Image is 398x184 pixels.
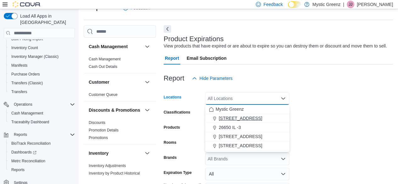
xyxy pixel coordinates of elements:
[164,140,177,145] label: Rooms
[205,141,289,150] button: [STREET_ADDRESS]
[263,1,283,8] span: Feedback
[11,141,51,146] span: BioTrack Reconciliation
[89,107,142,113] button: Discounts & Promotions
[11,111,43,116] span: Cash Management
[9,62,75,69] span: Manifests
[6,165,77,174] button: Reports
[6,43,77,52] button: Inventory Count
[89,150,142,156] button: Inventory
[89,128,119,132] a: Promotion Details
[9,148,75,156] span: Dashboards
[11,45,38,50] span: Inventory Count
[9,118,52,126] a: Traceabilty Dashboard
[199,75,233,81] span: Hide Parameters
[6,52,77,61] button: Inventory Manager (Classic)
[165,52,179,64] span: Report
[9,44,75,52] span: Inventory Count
[1,130,77,139] button: Reports
[9,109,46,117] a: Cash Management
[205,132,289,141] button: [STREET_ADDRESS]
[9,157,75,165] span: Metrc Reconciliation
[6,148,77,157] a: Dashboards
[164,25,171,33] button: Next
[143,106,151,114] button: Discounts & Promotions
[143,78,151,86] button: Customer
[164,155,177,160] label: Brands
[164,43,387,49] div: View products that have expired or are about to expire so you can destroy them or discount and mo...
[9,166,75,174] span: Reports
[9,109,75,117] span: Cash Management
[164,110,190,115] label: Classifications
[9,70,42,78] a: Purchase Orders
[6,118,77,126] button: Traceabilty Dashboard
[1,100,77,109] button: Operations
[205,168,289,180] button: All
[219,133,262,140] span: [STREET_ADDRESS]
[11,159,45,164] span: Metrc Reconciliation
[11,101,75,108] span: Operations
[357,1,393,8] p: [PERSON_NAME]
[6,109,77,118] button: Cash Management
[89,43,128,50] h3: Cash Management
[205,105,289,114] button: Mystic Greenz
[216,106,244,112] span: Mystic Greenz
[6,70,77,79] button: Purchase Orders
[281,96,286,101] button: Close list of options
[205,114,289,123] button: [STREET_ADDRESS]
[84,119,156,144] div: Discounts & Promotions
[14,132,27,137] span: Reports
[89,120,105,125] span: Discounts
[189,72,235,85] button: Hide Parameters
[89,136,108,140] a: Promotions
[89,171,140,176] span: Inventory by Product Historical
[205,105,289,150] div: Choose from the following options
[84,91,156,101] div: Customer
[143,43,151,50] button: Cash Management
[89,57,121,62] span: Cash Management
[11,131,30,138] button: Reports
[89,92,117,97] span: Customer Queue
[219,115,262,121] span: [STREET_ADDRESS]
[205,123,289,132] button: 26650 IL -3
[11,72,40,77] span: Purchase Orders
[14,102,32,107] span: Operations
[6,79,77,87] button: Transfers (Classic)
[89,79,109,85] h3: Customer
[89,164,126,168] a: Inventory Adjustments
[288,1,301,8] input: Dark Mode
[164,95,182,100] label: Locations
[9,166,27,174] a: Reports
[164,75,184,82] h3: Report
[11,63,27,68] span: Manifests
[9,148,39,156] a: Dashboards
[11,120,49,125] span: Traceabilty Dashboard
[11,54,59,59] span: Inventory Manager (Classic)
[89,79,142,85] button: Customer
[13,1,41,8] img: Cova
[6,61,77,70] button: Manifests
[143,149,151,157] button: Inventory
[89,128,119,133] span: Promotion Details
[164,125,180,130] label: Products
[164,170,192,175] label: Expiration Type
[9,79,45,87] a: Transfers (Classic)
[9,140,75,147] span: BioTrack Reconciliation
[219,142,262,149] span: [STREET_ADDRESS]
[89,64,117,69] a: Cash Out Details
[343,1,344,8] p: |
[9,88,75,96] span: Transfers
[11,89,27,94] span: Transfers
[11,167,25,172] span: Reports
[312,1,340,8] p: Mystic Greenz
[164,35,224,43] h3: Product Expirations
[89,43,142,50] button: Cash Management
[347,1,354,8] div: Jonathan Jacks
[9,44,41,52] a: Inventory Count
[281,156,286,161] button: Open list of options
[9,53,61,60] a: Inventory Manager (Classic)
[84,55,156,73] div: Cash Management
[89,171,140,176] a: Inventory by Product Historical
[11,101,35,108] button: Operations
[9,140,53,147] a: BioTrack Reconciliation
